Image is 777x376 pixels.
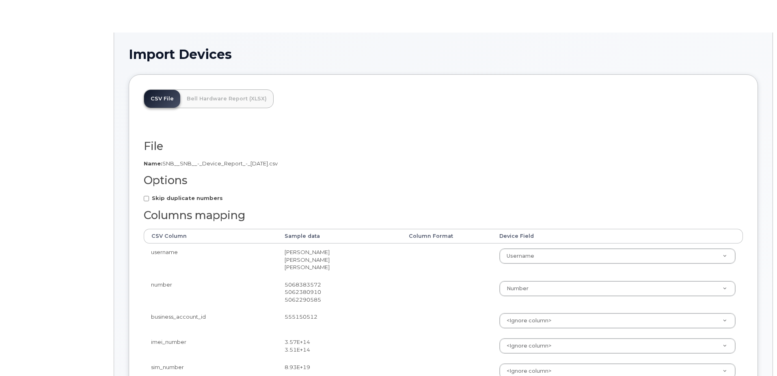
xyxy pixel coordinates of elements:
[500,313,735,328] a: <Ignore column>
[502,285,529,292] span: Number
[502,367,551,375] span: <Ignore column>
[277,229,401,243] th: Sample data
[144,243,277,276] td: username
[500,249,735,263] a: Username
[144,160,162,167] strong: Name:
[144,276,277,309] td: number
[144,333,277,359] td: imei_number
[502,317,551,324] span: <Ignore column>
[144,160,743,167] p: SNB__SNB__-_Device_Report_-_[DATE].csv
[277,276,401,309] td: 5068383572 5062380910 5062290585
[144,196,149,201] input: Skip duplicate numbers
[502,252,534,260] span: Username
[180,90,273,108] a: Bell Hardware Report (XLSX)
[144,229,277,243] th: CSV Column
[129,47,758,61] h1: Import Devices
[277,333,401,359] td: 3.57E+14 3.51E+14
[492,229,743,243] th: Device Field
[144,90,180,108] a: CSV File
[500,339,735,353] a: <Ignore column>
[152,195,223,201] strong: Skip duplicate numbers
[144,209,743,222] h2: Columns mapping
[502,342,551,350] span: <Ignore column>
[144,174,743,187] h2: Options
[500,281,735,296] a: Number
[277,243,401,276] td: [PERSON_NAME] [PERSON_NAME] [PERSON_NAME]
[144,140,743,152] h2: File
[144,308,277,333] td: business_account_id
[401,229,492,243] th: Column Format
[277,308,401,333] td: 555150512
